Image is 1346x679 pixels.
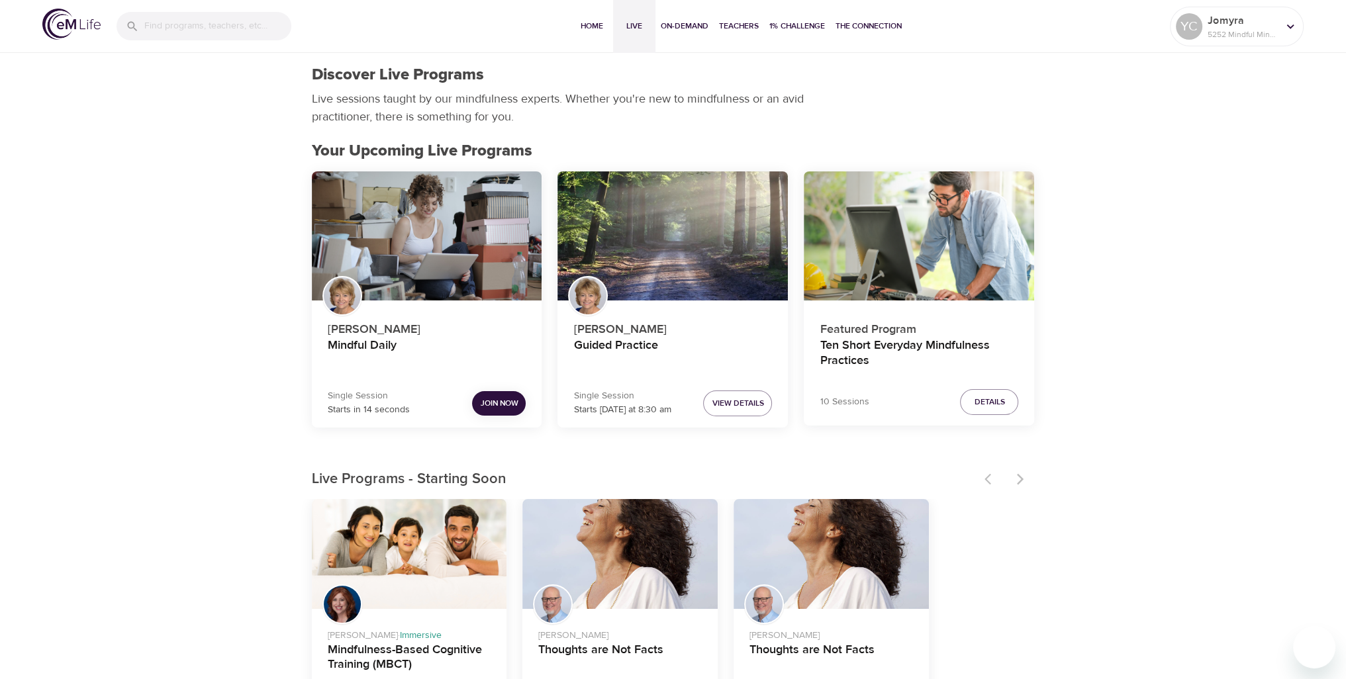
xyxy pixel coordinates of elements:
[820,315,1018,338] p: Featured Program
[1293,626,1335,668] iframe: Button to launch messaging window
[719,19,759,33] span: Teachers
[974,395,1004,409] span: Details
[312,499,507,609] button: Mindfulness-Based Cognitive Training (MBCT)
[328,338,526,370] h4: Mindful Daily
[312,171,542,301] button: Mindful Daily
[328,623,491,643] p: [PERSON_NAME] ·
[734,499,929,609] button: Thoughts are Not Facts
[328,315,526,338] p: [PERSON_NAME]
[661,19,708,33] span: On-Demand
[703,390,772,416] button: View Details
[573,403,671,417] p: Starts [DATE] at 8:30 am
[1208,13,1278,28] p: Jomyra
[312,90,808,126] p: Live sessions taught by our mindfulness experts. Whether you're new to mindfulness or an avid pra...
[328,403,410,417] p: Starts in 14 seconds
[712,396,763,410] span: View Details
[576,19,608,33] span: Home
[960,389,1018,415] button: Details
[42,9,101,40] img: logo
[573,315,772,338] p: [PERSON_NAME]
[328,389,410,403] p: Single Session
[749,623,913,643] p: [PERSON_NAME]
[538,623,702,643] p: [PERSON_NAME]
[573,389,671,403] p: Single Session
[522,499,718,609] button: Thoughts are Not Facts
[769,19,825,33] span: 1% Challenge
[557,171,788,301] button: Guided Practice
[538,643,702,674] h4: Thoughts are Not Facts
[480,396,518,410] span: Join Now
[618,19,650,33] span: Live
[836,19,902,33] span: The Connection
[820,395,869,409] p: 10 Sessions
[312,469,977,490] p: Live Programs - Starting Soon
[144,12,291,40] input: Find programs, teachers, etc...
[820,338,1018,370] h4: Ten Short Everyday Mindfulness Practices
[1208,28,1278,40] p: 5252 Mindful Minutes
[472,391,526,416] button: Join Now
[749,643,913,674] h4: Thoughts are Not Facts
[400,629,442,641] span: Immersive
[312,142,1035,161] h2: Your Upcoming Live Programs
[312,66,484,85] h1: Discover Live Programs
[573,338,772,370] h4: Guided Practice
[328,643,491,674] h4: Mindfulness-Based Cognitive Training (MBCT)
[1176,13,1202,40] div: YC
[804,171,1034,301] button: Ten Short Everyday Mindfulness Practices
